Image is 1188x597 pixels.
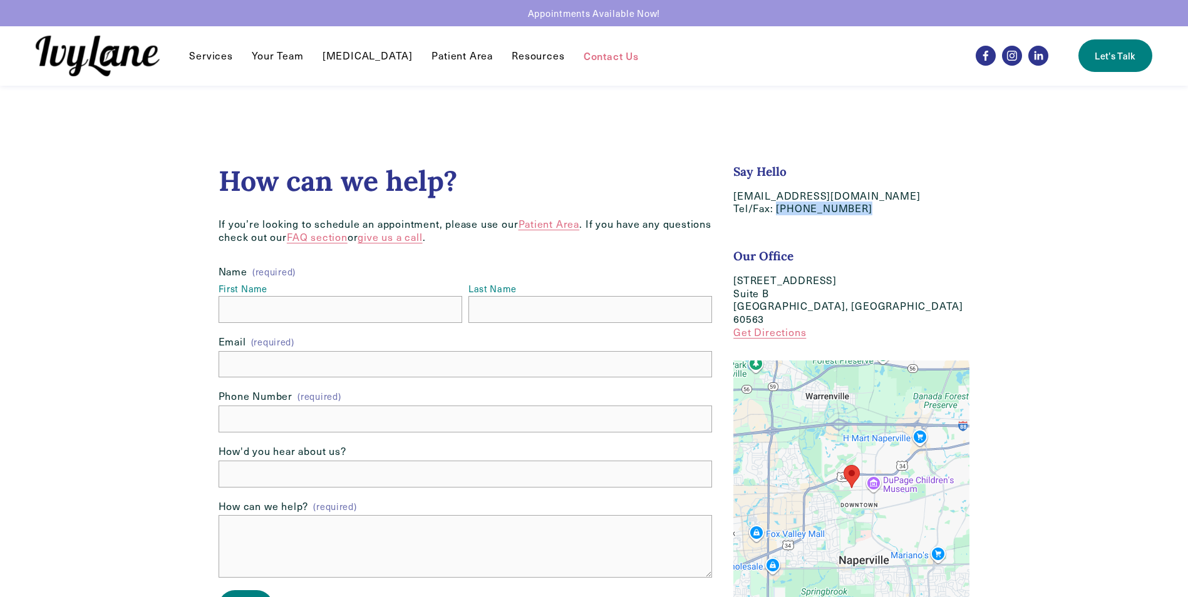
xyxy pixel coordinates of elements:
[219,283,462,296] div: First Name
[519,217,580,230] a: Patient Area
[844,465,860,488] div: Ivy Lane Counseling 618 West 5th Ave Suite B Naperville, IL 60563
[219,265,247,278] span: Name
[297,392,341,401] span: (required)
[313,501,356,513] span: (required)
[189,48,232,63] a: folder dropdown
[251,336,294,348] span: (required)
[323,48,413,63] a: [MEDICAL_DATA]
[733,248,793,263] strong: Our Office
[189,49,232,63] span: Services
[219,218,713,244] p: If you’re looking to schedule an appointment, please use our . If you have any questions check ou...
[219,445,346,458] span: How'd you hear about us?
[358,230,422,243] a: give us a call
[219,390,293,403] span: Phone Number
[252,267,296,276] span: (required)
[733,164,787,179] strong: Say Hello
[733,274,969,339] p: [STREET_ADDRESS] Suite B [GEOGRAPHIC_DATA], [GEOGRAPHIC_DATA] 60563
[287,230,348,243] a: FAQ section
[431,48,493,63] a: Patient Area
[219,335,246,349] span: Email
[733,325,806,339] a: Get Directions
[733,190,969,216] p: [EMAIL_ADDRESS][DOMAIN_NAME] Tel/Fax: [PHONE_NUMBER]
[219,164,713,198] h2: How can we help?
[584,48,639,63] a: Contact Us
[252,48,303,63] a: Your Team
[512,49,564,63] span: Resources
[219,500,309,513] span: How can we help?
[1078,39,1152,72] a: Let's Talk
[1028,46,1048,66] a: LinkedIn
[976,46,996,66] a: Facebook
[1002,46,1022,66] a: Instagram
[36,36,160,76] img: Ivy Lane Counseling &mdash; Therapy that works for you
[512,48,564,63] a: folder dropdown
[468,283,712,296] div: Last Name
